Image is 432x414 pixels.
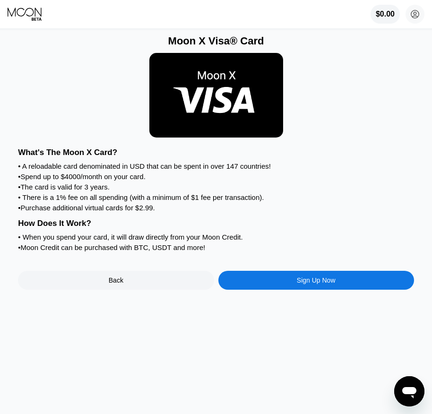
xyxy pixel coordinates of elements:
[18,162,414,170] div: • A reloadable card denominated in USD that can be spent in over 147 countries!
[18,193,414,201] div: • There is a 1% fee on all spending (with a minimum of $1 fee per transaction).
[18,204,414,212] div: • Purchase additional virtual cards for $2.99.
[18,172,414,181] div: • Spend up to $4000/month on your card.
[18,183,414,191] div: • The card is valid for 3 years.
[18,243,414,251] div: • Moon Credit can be purchased with BTC, USDT and more!
[109,276,123,284] div: Back
[376,10,395,18] div: $0.00
[18,148,414,157] div: What's The Moon X Card?
[218,271,414,290] div: Sign Up Now
[18,219,414,228] div: How Does It Work?
[18,233,414,241] div: • When you spend your card, it will draw directly from your Moon Credit.
[371,5,400,24] div: $0.00
[18,35,414,47] div: Moon X Visa® Card
[394,376,424,406] iframe: Button to launch messaging window
[18,271,214,290] div: Back
[297,276,336,284] div: Sign Up Now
